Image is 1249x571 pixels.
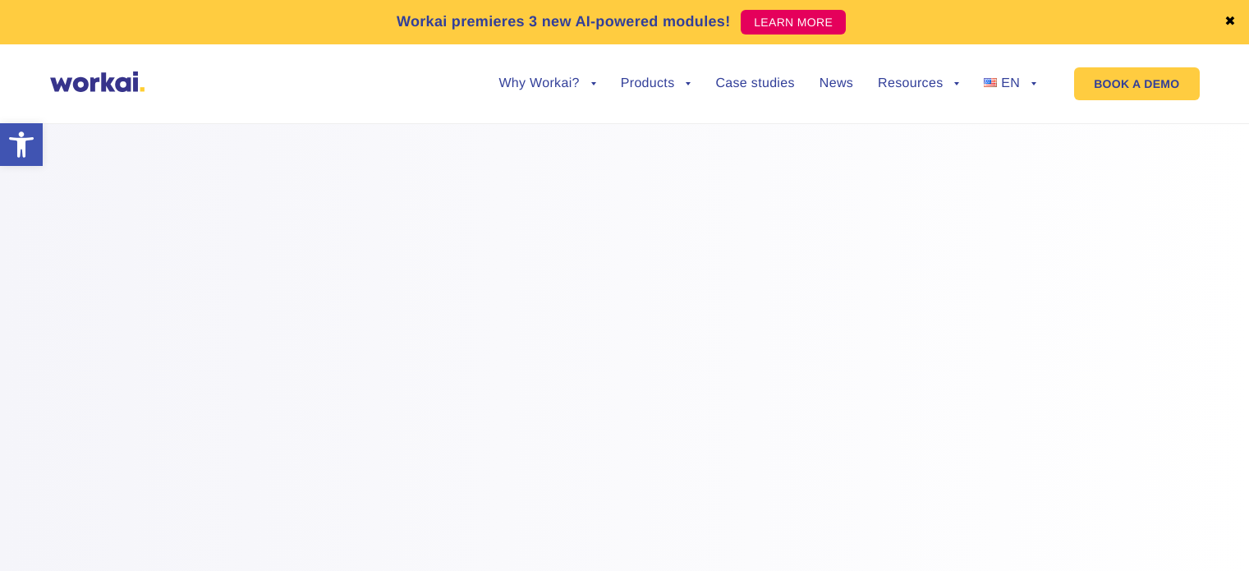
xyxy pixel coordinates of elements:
a: LEARN MORE [741,10,846,35]
a: Why Workai? [498,77,595,90]
a: EN [984,77,1036,90]
p: Workai premieres 3 new AI-powered modules! [397,11,731,33]
a: BOOK A DEMO [1074,67,1199,100]
a: ✖ [1224,16,1236,29]
a: Resources [878,77,959,90]
span: EN [1001,76,1020,90]
a: News [820,77,853,90]
a: Case studies [715,77,794,90]
a: Products [621,77,691,90]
